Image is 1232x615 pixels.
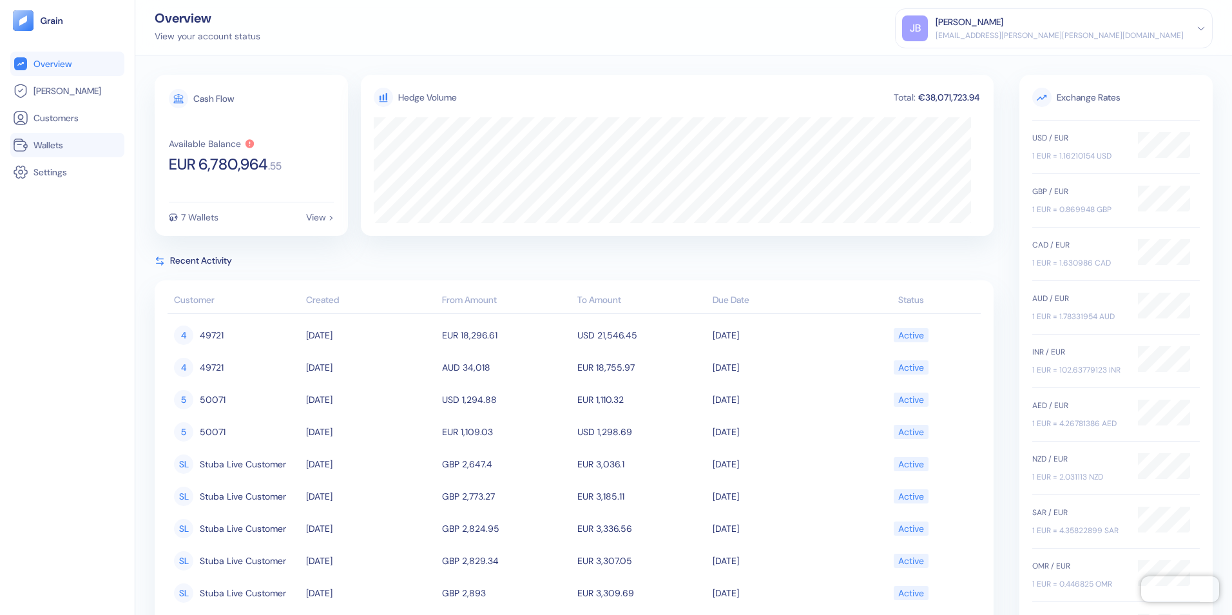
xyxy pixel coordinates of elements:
td: [DATE] [709,319,845,351]
div: 1 EUR = 4.35822899 SAR [1032,525,1125,536]
div: €38,071,723.94 [917,93,981,102]
div: Active [898,550,924,572]
div: SL [174,583,193,603]
th: To Amount [574,288,709,314]
div: JB [902,15,928,41]
th: Customer [168,288,303,314]
div: AED / EUR [1032,400,1125,411]
div: SL [174,454,193,474]
div: 1 EUR = 0.869948 GBP [1032,204,1125,215]
div: Hedge Volume [398,91,457,104]
td: [DATE] [303,480,438,512]
td: EUR 1,109.03 [439,416,574,448]
a: Settings [13,164,122,180]
td: EUR 3,036.1 [574,448,709,480]
div: 7 Wallets [181,213,218,222]
div: 1 EUR = 4.26781386 AED [1032,418,1125,429]
td: EUR 3,307.05 [574,545,709,577]
span: . 55 [268,161,282,171]
td: [DATE] [303,384,438,416]
div: Active [898,421,924,443]
td: [DATE] [303,416,438,448]
a: [PERSON_NAME] [13,83,122,99]
div: Overview [155,12,260,24]
td: [DATE] [303,512,438,545]
span: Settings [34,166,67,179]
td: [DATE] [709,448,845,480]
a: Overview [13,56,122,72]
div: CAD / EUR [1032,239,1125,251]
td: USD 1,298.69 [574,416,709,448]
td: [DATE] [303,448,438,480]
div: [PERSON_NAME] [936,15,1003,29]
div: 1 EUR = 1.630986 CAD [1032,257,1125,269]
td: AUD 34,018 [439,351,574,384]
td: EUR 1,110.32 [574,384,709,416]
div: Status [849,293,974,307]
td: GBP 2,893 [439,577,574,609]
span: Stuba Live Customer [200,550,286,572]
span: 50071 [200,389,226,411]
img: logo [40,16,64,25]
td: EUR 3,336.56 [574,512,709,545]
button: Available Balance [169,139,255,149]
td: [DATE] [709,416,845,448]
th: Due Date [709,288,845,314]
div: SL [174,551,193,571]
td: [DATE] [303,577,438,609]
div: USD / EUR [1032,132,1125,144]
a: Wallets [13,137,122,153]
div: 1 EUR = 1.16210154 USD [1032,150,1125,162]
a: Customers [13,110,122,126]
div: SL [174,519,193,538]
div: Active [898,518,924,540]
th: Created [303,288,438,314]
td: [DATE] [709,512,845,545]
span: Stuba Live Customer [200,485,286,507]
td: GBP 2,824.95 [439,512,574,545]
td: GBP 2,647.4 [439,448,574,480]
div: GBP / EUR [1032,186,1125,197]
div: SAR / EUR [1032,507,1125,518]
div: Cash Flow [193,94,234,103]
div: NZD / EUR [1032,453,1125,465]
td: [DATE] [303,351,438,384]
div: 1 EUR = 0.446825 OMR [1032,578,1125,590]
span: Customers [34,112,79,124]
span: Recent Activity [170,254,232,268]
span: Wallets [34,139,63,151]
span: Stuba Live Customer [200,453,286,475]
td: EUR 18,755.97 [574,351,709,384]
span: 49721 [200,356,224,378]
div: 4 [174,358,193,377]
div: AUD / EUR [1032,293,1125,304]
div: [EMAIL_ADDRESS][PERSON_NAME][PERSON_NAME][DOMAIN_NAME] [936,30,1184,41]
div: INR / EUR [1032,346,1125,358]
td: EUR 3,309.69 [574,577,709,609]
span: 49721 [200,324,224,346]
span: [PERSON_NAME] [34,84,101,97]
div: Active [898,582,924,604]
div: Active [898,356,924,378]
div: Total: [892,93,917,102]
span: Stuba Live Customer [200,582,286,604]
div: View > [306,213,334,222]
span: Stuba Live Customer [200,518,286,540]
td: [DATE] [709,384,845,416]
td: [DATE] [303,545,438,577]
img: logo-tablet-V2.svg [13,10,34,31]
th: From Amount [439,288,574,314]
div: OMR / EUR [1032,560,1125,572]
span: 50071 [200,421,226,443]
span: EUR 6,780,964 [169,157,268,172]
div: View your account status [155,30,260,43]
span: Exchange Rates [1032,88,1200,107]
div: Active [898,485,924,507]
td: EUR 18,296.61 [439,319,574,351]
div: Active [898,453,924,475]
td: GBP 2,829.34 [439,545,574,577]
div: 1 EUR = 102.63779123 INR [1032,364,1125,376]
div: SL [174,487,193,506]
td: GBP 2,773.27 [439,480,574,512]
div: 5 [174,390,193,409]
